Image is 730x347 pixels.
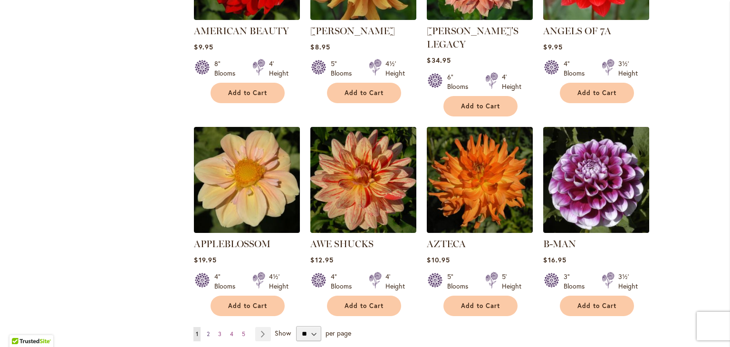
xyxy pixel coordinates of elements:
div: 5" Blooms [331,59,357,78]
img: AWE SHUCKS [310,127,416,233]
span: Add to Cart [345,89,384,97]
span: Add to Cart [228,302,267,310]
a: AMERICAN BEAUTY [194,25,289,37]
a: 3 [216,327,224,341]
a: APPLEBLOSSOM [194,238,270,250]
div: 3½' Height [618,272,638,291]
a: AZTECA [427,226,533,235]
span: Add to Cart [345,302,384,310]
a: APPLEBLOSSOM [194,226,300,235]
a: ANGELS OF 7A [543,25,611,37]
img: APPLEBLOSSOM [194,127,300,233]
div: 4' Height [269,59,288,78]
a: 5 [240,327,248,341]
img: AZTECA [427,127,533,233]
a: ANGELS OF 7A [543,13,649,22]
a: AZTECA [427,238,466,250]
span: $10.95 [427,255,450,264]
button: Add to Cart [443,96,518,116]
div: 4' Height [502,72,521,91]
span: $34.95 [427,56,451,65]
a: AWE SHUCKS [310,238,374,250]
span: 2 [207,330,210,337]
a: ANDREW CHARLES [310,13,416,22]
div: 5' Height [502,272,521,291]
span: 3 [218,330,221,337]
span: $19.95 [194,255,216,264]
span: $16.95 [543,255,566,264]
span: Add to Cart [577,89,616,97]
span: per page [326,328,351,337]
span: Add to Cart [577,302,616,310]
div: 4' Height [385,272,405,291]
div: 4½' Height [385,59,405,78]
span: Add to Cart [228,89,267,97]
a: B-MAN [543,238,576,250]
span: Add to Cart [461,102,500,110]
a: [PERSON_NAME] [310,25,395,37]
button: Add to Cart [560,296,634,316]
button: Add to Cart [327,296,401,316]
a: B-MAN [543,226,649,235]
button: Add to Cart [443,296,518,316]
span: $9.95 [543,42,562,51]
div: 3½' Height [618,59,638,78]
span: Add to Cart [461,302,500,310]
div: 6" Blooms [447,72,474,91]
a: [PERSON_NAME]'S LEGACY [427,25,519,50]
span: Show [275,328,291,337]
div: 5" Blooms [447,272,474,291]
img: B-MAN [543,127,649,233]
a: AWE SHUCKS [310,226,416,235]
span: $8.95 [310,42,330,51]
button: Add to Cart [560,83,634,103]
div: 4½' Height [269,272,288,291]
span: 1 [196,330,198,337]
iframe: Launch Accessibility Center [7,313,34,340]
span: 4 [230,330,233,337]
a: Andy's Legacy [427,13,533,22]
button: Add to Cart [211,296,285,316]
a: 4 [228,327,236,341]
button: Add to Cart [327,83,401,103]
div: 8" Blooms [214,59,241,78]
span: $9.95 [194,42,213,51]
a: AMERICAN BEAUTY [194,13,300,22]
div: 4" Blooms [214,272,241,291]
div: 4" Blooms [331,272,357,291]
div: 3" Blooms [564,272,590,291]
button: Add to Cart [211,83,285,103]
div: 4" Blooms [564,59,590,78]
span: 5 [242,330,245,337]
a: 2 [204,327,212,341]
span: $12.95 [310,255,333,264]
